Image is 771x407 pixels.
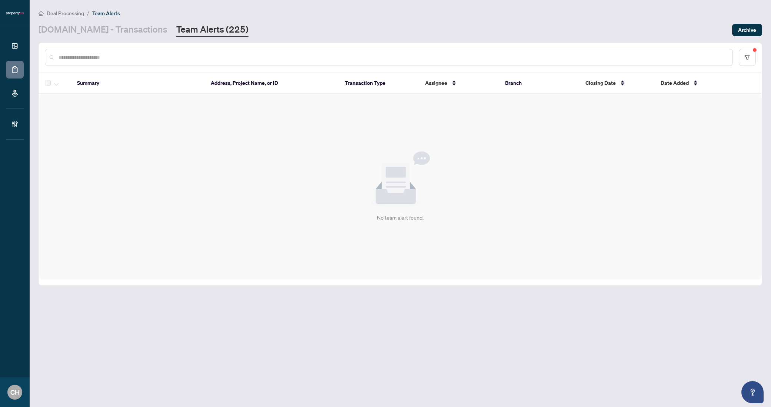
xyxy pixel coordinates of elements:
img: logo [6,11,24,16]
span: Archive [738,24,756,36]
span: filter [745,55,750,60]
span: home [39,11,44,16]
a: Team Alerts (225) [176,23,248,37]
span: Deal Processing [47,10,84,17]
th: Closing Date [580,73,654,94]
span: CH [10,387,20,397]
th: Address, Project Name, or ID [205,73,338,94]
th: Transaction Type [339,73,419,94]
th: Summary [71,73,205,94]
th: Assignee [419,73,500,94]
span: Closing Date [585,79,616,87]
button: Archive [732,24,762,36]
th: Branch [499,73,580,94]
button: filter [739,49,756,66]
li: / [87,9,89,17]
button: Open asap [741,381,764,403]
img: Null State Icon [371,151,430,208]
th: Date Added [655,73,751,94]
span: Team Alerts [92,10,120,17]
span: Date Added [661,79,689,87]
a: [DOMAIN_NAME] - Transactions [39,23,167,37]
div: No team alert found. [377,214,424,222]
span: Assignee [425,79,447,87]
